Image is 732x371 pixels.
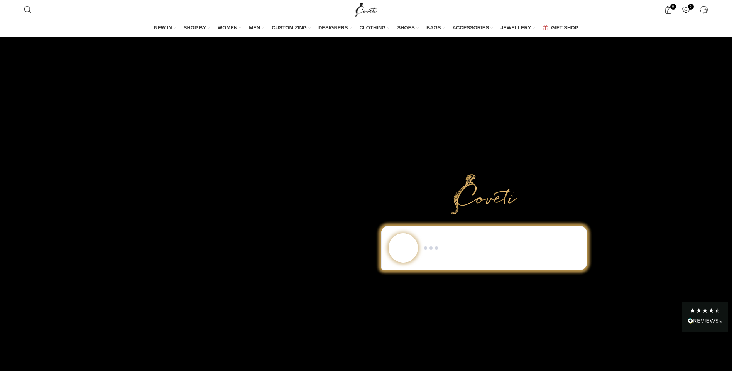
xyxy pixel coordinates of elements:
span: SHOP BY [184,24,206,31]
span: 0 [670,4,676,10]
a: SHOP BY [184,20,210,36]
a: BAGS [426,20,445,36]
a: GIFT SHOP [543,20,578,36]
a: ACCESSORIES [453,20,493,36]
span: MEN [249,24,260,31]
img: REVIEWS.io [688,318,722,324]
span: ACCESSORIES [453,24,489,31]
img: GiftBag [543,25,548,30]
div: 4.28 Stars [690,307,720,314]
span: BAGS [426,24,441,31]
a: WOMEN [218,20,241,36]
a: NEW IN [154,20,176,36]
a: MEN [249,20,264,36]
span: SHOES [397,24,415,31]
a: 0 [661,2,676,17]
div: Main navigation [20,20,712,36]
div: Read All Reviews [688,317,722,327]
span: NEW IN [154,24,172,31]
span: GIFT SHOP [551,24,578,31]
a: Site logo [353,6,379,12]
span: DESIGNERS [318,24,348,31]
span: CUSTOMIZING [272,24,307,31]
span: CLOTHING [360,24,386,31]
div: Read All Reviews [682,302,728,332]
a: CLOTHING [360,20,390,36]
span: JEWELLERY [500,24,531,31]
a: Search [20,2,36,17]
div: My Wishlist [678,2,694,17]
div: Chat to Shop demo [376,226,592,270]
a: CUSTOMIZING [272,20,311,36]
a: 0 [678,2,694,17]
img: Primary Gold [451,174,517,214]
a: SHOES [397,20,419,36]
a: DESIGNERS [318,20,352,36]
a: JEWELLERY [500,20,535,36]
span: WOMEN [218,24,237,31]
span: 0 [688,4,694,10]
